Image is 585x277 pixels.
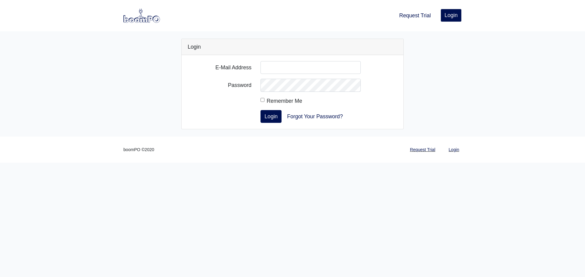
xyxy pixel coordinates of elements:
label: Remember Me [267,97,302,105]
a: Login [441,9,462,22]
a: Login [446,144,462,156]
button: Login [261,110,282,123]
label: E-Mail Address [183,61,256,74]
small: boomPO ©2020 [123,146,154,153]
img: boomPO [123,9,160,23]
a: Request Trial [408,144,438,156]
a: Forgot Your Password? [283,110,347,123]
div: Login [182,39,403,55]
label: Password [183,79,256,92]
a: Request Trial [397,9,433,22]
